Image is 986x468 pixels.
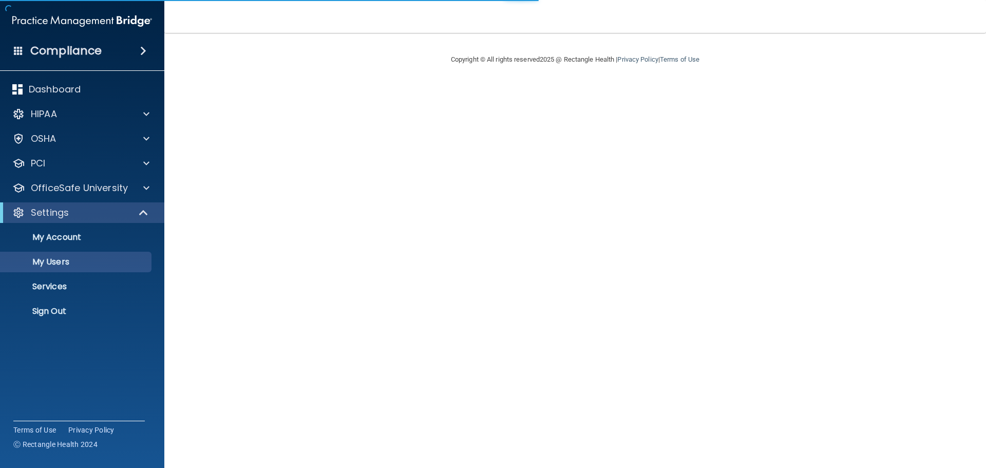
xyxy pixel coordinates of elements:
p: Settings [31,207,69,219]
a: PCI [12,157,149,170]
p: Sign Out [7,306,147,316]
p: My Account [7,232,147,242]
a: Terms of Use [13,425,56,435]
p: Services [7,282,147,292]
p: HIPAA [31,108,57,120]
p: PCI [31,157,45,170]
img: PMB logo [12,11,152,31]
a: OSHA [12,133,149,145]
img: dashboard.aa5b2476.svg [12,84,23,95]
a: Privacy Policy [68,425,115,435]
h4: Compliance [30,44,102,58]
p: OSHA [31,133,56,145]
p: OfficeSafe University [31,182,128,194]
a: Settings [12,207,149,219]
a: Privacy Policy [617,55,658,63]
a: HIPAA [12,108,149,120]
div: Copyright © All rights reserved 2025 @ Rectangle Health | | [388,43,763,76]
a: OfficeSafe University [12,182,149,194]
span: Ⓒ Rectangle Health 2024 [13,439,98,450]
a: Dashboard [12,83,149,96]
p: My Users [7,257,147,267]
a: Terms of Use [660,55,699,63]
p: Dashboard [29,83,81,96]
